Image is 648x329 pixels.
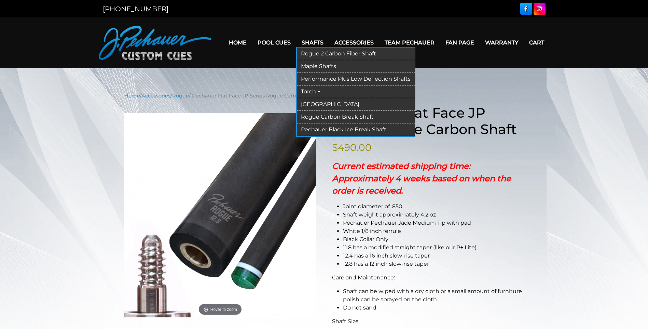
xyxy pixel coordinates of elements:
[297,60,415,73] a: Maple Shafts
[172,93,189,99] a: Rogue
[379,34,440,51] a: Team Pechauer
[124,92,524,100] nav: Breadcrumb
[103,5,168,13] a: [PHONE_NUMBER]
[124,113,316,318] a: Hover to zoom
[297,111,415,123] a: Rogue Carbon Break Shaft
[343,304,524,312] li: Do not sand
[297,123,415,136] a: Pechauer Black Ice Break Shaft
[297,85,415,98] a: Torch +
[343,211,524,219] li: Shaft weight approximately 4.2 oz
[332,105,524,137] h1: Pechauer Flat Face JP Series Rogue Carbon Shaft
[343,227,524,235] li: White 1/8 inch ferrule
[332,142,338,153] span: $
[343,252,524,260] li: 12.4 has a 16 inch slow-rise taper
[124,113,316,318] img: new-jp-with-tip-jade.png
[480,34,524,51] a: Warranty
[252,34,296,51] a: Pool Cues
[440,34,480,51] a: Fan Page
[297,48,415,60] a: Rogue 2 Carbon Fiber Shaft
[332,318,359,325] span: Shaft Size
[99,26,211,60] img: Pechauer Custom Cues
[332,142,372,153] bdi: 490.00
[296,34,329,51] a: Shafts
[297,98,415,111] a: [GEOGRAPHIC_DATA]
[343,260,524,268] li: 12.8 has a 12 inch slow-rise taper
[332,161,511,196] strong: Current estimated shipping time: Approximately 4 weeks based on when the order is received.
[124,93,140,99] a: Home
[332,274,524,282] p: Care and Maintenance:
[223,34,252,51] a: Home
[524,34,550,51] a: Cart
[343,202,524,211] li: Joint diameter of .850″
[329,34,379,51] a: Accessories
[343,287,524,304] li: Shaft can be wiped with a dry cloth or a small amount of furniture polish can be sprayed on the c...
[141,93,170,99] a: Accessories
[343,235,524,244] li: Black Collar Only
[343,219,524,227] li: Pechauer Pechauer Jade Medium Tip with pad
[297,73,415,85] a: Performance Plus Low Deflection Shafts
[343,244,524,252] li: 11.8 has a modified straight taper (like our P+ Lite)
